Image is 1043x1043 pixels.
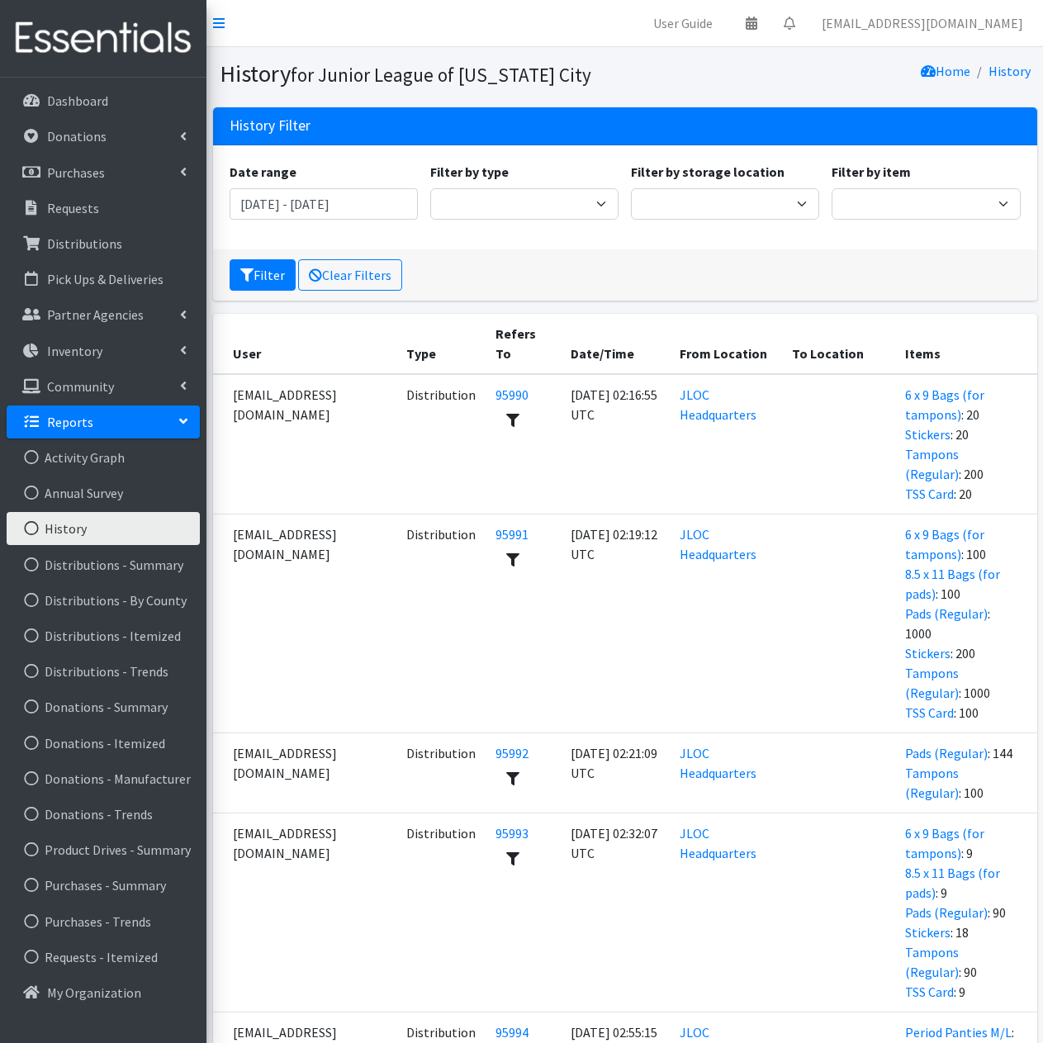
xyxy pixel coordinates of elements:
td: [EMAIL_ADDRESS][DOMAIN_NAME] [213,514,396,732]
a: Partner Agencies [7,298,200,331]
a: Donations - Manufacturer [7,762,200,795]
p: Dashboard [47,92,108,109]
a: Community [7,370,200,403]
td: [EMAIL_ADDRESS][DOMAIN_NAME] [213,374,396,514]
p: Requests [47,200,99,216]
p: My Organization [47,984,141,1001]
a: My Organization [7,976,200,1009]
a: User Guide [640,7,726,40]
p: Purchases [47,164,105,181]
a: 95991 [495,526,529,543]
a: Requests - Itemized [7,941,200,974]
a: 6 x 9 Bags (for tampons) [905,526,984,562]
a: 95992 [495,745,529,761]
a: Dashboard [7,84,200,117]
a: 95994 [495,1024,529,1041]
a: Donations - Itemized [7,727,200,760]
a: Tampons (Regular) [905,446,959,482]
input: January 1, 2011 - December 31, 2011 [230,188,418,220]
a: Donations [7,120,200,153]
h1: History [220,59,619,88]
label: Filter by type [430,162,509,182]
td: Internal Event ID: 73816 [396,732,486,813]
a: Purchases - Trends [7,905,200,938]
a: Purchases - Summary [7,869,200,902]
a: Donations - Trends [7,798,200,831]
a: 6 x 9 Bags (for tampons) [905,825,984,861]
a: Purchases [7,156,200,189]
td: [DATE] 02:32:07 UTC [561,813,670,1012]
td: [DATE] 02:19:12 UTC [561,514,670,732]
a: Activity Graph [7,441,200,474]
p: Partner Agencies [47,306,144,323]
label: Filter by item [832,162,911,182]
label: Filter by storage location [631,162,785,182]
a: [EMAIL_ADDRESS][DOMAIN_NAME] [808,7,1036,40]
th: Items [895,314,1036,374]
a: TSS Card [905,704,954,721]
p: Community [47,378,114,395]
th: Refers To [486,314,561,374]
a: Pick Ups & Deliveries [7,263,200,296]
a: Distributions - Trends [7,655,200,688]
a: Clear Filters [298,259,402,291]
a: 6 x 9 Bags (for tampons) [905,386,984,423]
td: : 100 : 100 : 1000 : 200 : 1000 : 100 [895,514,1036,732]
th: To Location [782,314,895,374]
a: 95993 [495,825,529,842]
img: HumanEssentials [7,11,200,66]
td: [DATE] 02:21:09 UTC [561,732,670,813]
a: JLOC Headquarters [680,825,756,861]
td: : 9 : 9 : 90 : 18 : 90 : 9 [895,813,1036,1012]
td: [DATE] 02:16:55 UTC [561,374,670,514]
td: [EMAIL_ADDRESS][DOMAIN_NAME] [213,732,396,813]
a: TSS Card [905,984,954,1000]
a: Home [921,63,970,79]
a: Requests [7,192,200,225]
a: Distributions - Summary [7,548,200,581]
th: User [213,314,396,374]
td: Internal Event ID: 73817 [396,813,486,1012]
a: JLOC Headquarters [680,526,756,562]
a: Annual Survey [7,476,200,510]
a: Distributions - By County [7,584,200,617]
button: Filter [230,259,296,291]
p: Reports [47,414,93,430]
a: Pads (Regular) [905,605,988,622]
p: Donations [47,128,107,145]
a: 8.5 x 11 Bags (for pads) [905,865,1000,901]
a: Inventory [7,334,200,367]
td: Internal Event ID: 73815 [396,514,486,732]
small: for Junior League of [US_STATE] City [291,63,591,87]
th: Type [396,314,486,374]
a: History [988,63,1031,79]
a: 95990 [495,386,529,403]
td: Internal Event ID: 73814 [396,374,486,514]
a: Stickers [905,426,951,443]
a: Period Panties M/L [905,1024,1012,1041]
a: Tampons (Regular) [905,944,959,980]
a: Reports [7,405,200,439]
a: Donations - Summary [7,690,200,723]
a: Pads (Regular) [905,904,988,921]
a: Tampons (Regular) [905,665,959,701]
th: From Location [670,314,783,374]
a: Pads (Regular) [905,745,988,761]
a: Distributions [7,227,200,260]
a: Tampons (Regular) [905,765,959,801]
td: : 144 : 100 [895,732,1036,813]
a: Stickers [905,645,951,661]
p: Pick Ups & Deliveries [47,271,164,287]
h3: History Filter [230,117,311,135]
a: Stickers [905,924,951,941]
p: Inventory [47,343,102,359]
a: JLOC Headquarters [680,745,756,781]
a: Distributions - Itemized [7,619,200,652]
a: History [7,512,200,545]
th: Date/Time [561,314,670,374]
td: : 20 : 20 : 200 : 20 [895,374,1036,514]
label: Date range [230,162,296,182]
a: Product Drives - Summary [7,833,200,866]
a: TSS Card [905,486,954,502]
p: Distributions [47,235,122,252]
